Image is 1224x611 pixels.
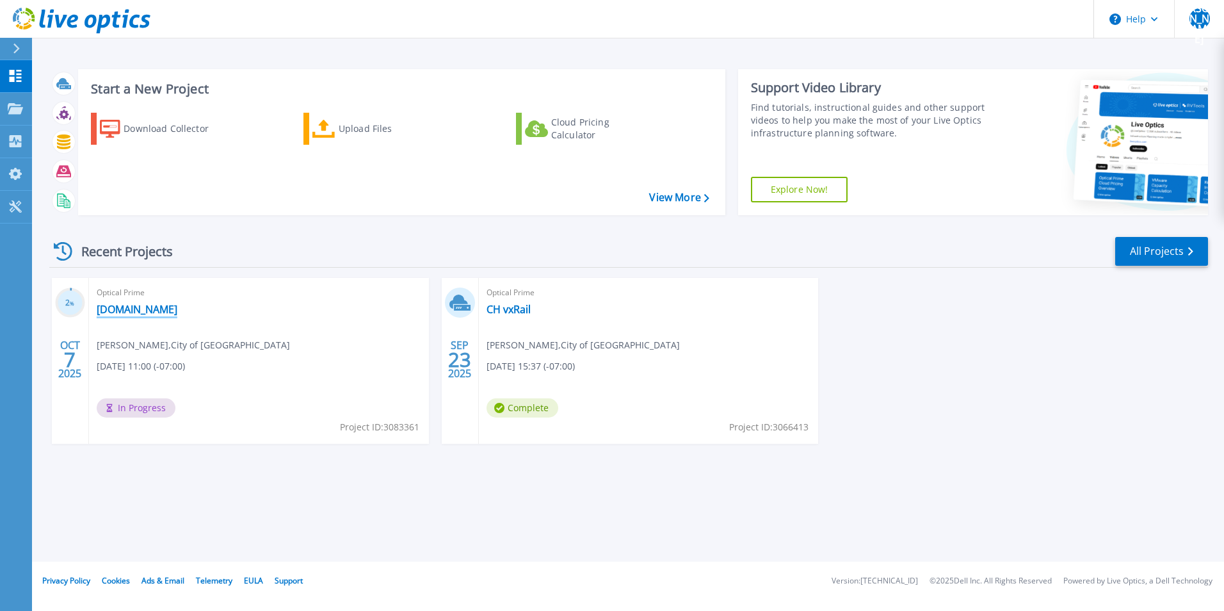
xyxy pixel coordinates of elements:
h3: 2 [55,296,85,311]
span: Complete [487,398,558,418]
span: Optical Prime [97,286,421,300]
a: [DOMAIN_NAME] [97,303,177,316]
a: Privacy Policy [42,575,90,586]
a: All Projects [1115,237,1208,266]
a: Download Collector [91,113,234,145]
div: SEP 2025 [447,336,472,383]
h3: Start a New Project [91,82,709,96]
span: Project ID: 3066413 [729,420,809,434]
span: 23 [448,354,471,365]
a: Ads & Email [141,575,184,586]
span: [PERSON_NAME] , City of [GEOGRAPHIC_DATA] [97,338,290,352]
span: 7 [64,354,76,365]
span: [DATE] 15:37 (-07:00) [487,359,575,373]
span: Project ID: 3083361 [340,420,419,434]
div: Download Collector [124,116,226,142]
div: Support Video Library [751,79,990,96]
li: Version: [TECHNICAL_ID] [832,577,918,585]
span: [PERSON_NAME] , City of [GEOGRAPHIC_DATA] [487,338,680,352]
a: Upload Files [303,113,446,145]
div: Recent Projects [49,236,190,267]
span: [DATE] 11:00 (-07:00) [97,359,185,373]
a: CH vxRail [487,303,531,316]
a: Explore Now! [751,177,848,202]
div: Upload Files [339,116,441,142]
span: % [70,300,74,307]
a: EULA [244,575,263,586]
span: Optical Prime [487,286,811,300]
a: Cookies [102,575,130,586]
div: OCT 2025 [58,336,82,383]
div: Find tutorials, instructional guides and other support videos to help you make the most of your L... [751,101,990,140]
a: Support [275,575,303,586]
a: Telemetry [196,575,232,586]
a: Cloud Pricing Calculator [516,113,659,145]
li: © 2025 Dell Inc. All Rights Reserved [930,577,1052,585]
a: View More [649,191,709,204]
span: In Progress [97,398,175,418]
li: Powered by Live Optics, a Dell Technology [1063,577,1212,585]
div: Cloud Pricing Calculator [551,116,654,142]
